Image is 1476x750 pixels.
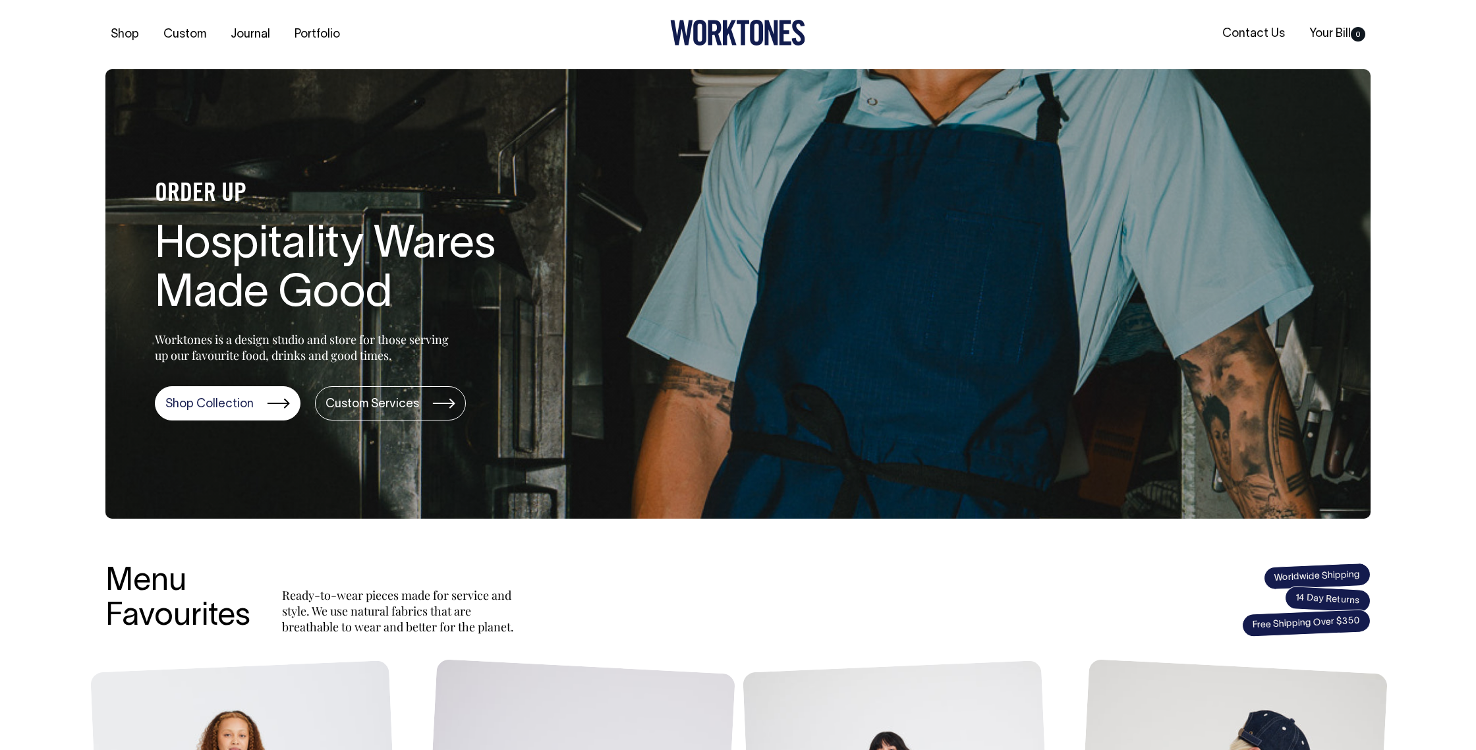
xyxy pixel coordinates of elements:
a: Custom Services [315,386,466,420]
a: Your Bill0 [1304,23,1371,45]
a: Journal [225,24,275,45]
span: Free Shipping Over $350 [1241,609,1371,637]
a: Shop Collection [155,386,300,420]
h1: Hospitality Wares Made Good [155,221,577,320]
p: Ready-to-wear pieces made for service and style. We use natural fabrics that are breathable to we... [282,587,519,635]
a: Custom [158,24,212,45]
span: 14 Day Returns [1284,586,1371,614]
p: Worktones is a design studio and store for those serving up our favourite food, drinks and good t... [155,332,455,363]
h4: ORDER UP [155,181,577,208]
span: 0 [1351,27,1365,42]
a: Portfolio [289,24,345,45]
span: Worldwide Shipping [1263,562,1371,590]
a: Contact Us [1217,23,1290,45]
a: Shop [105,24,144,45]
h3: Menu Favourites [105,565,250,635]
